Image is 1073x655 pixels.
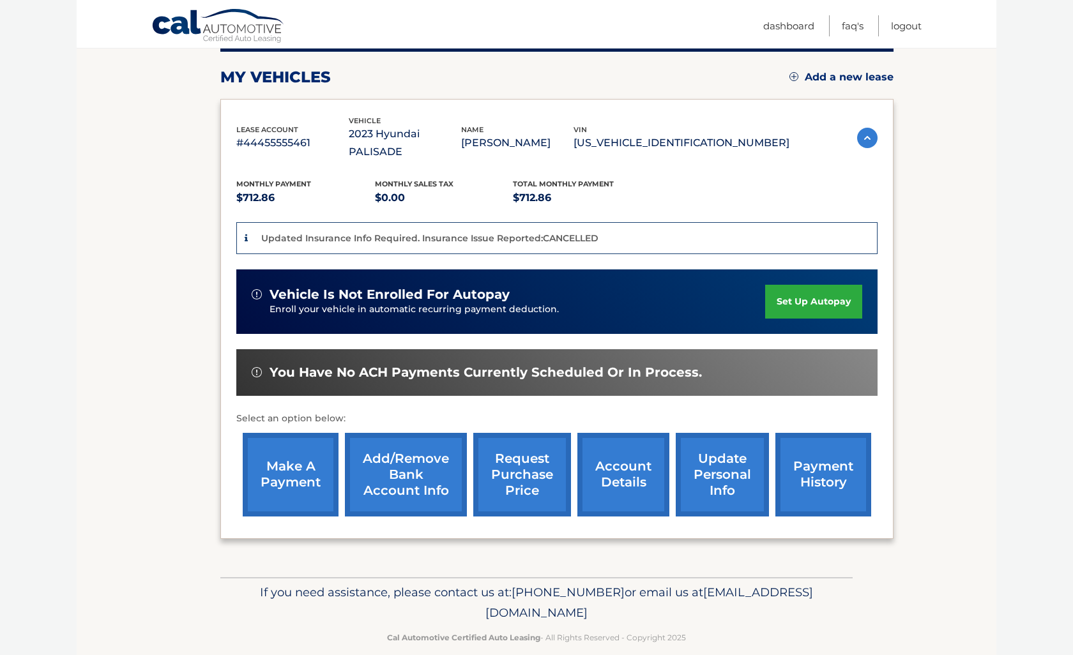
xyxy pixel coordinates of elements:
[261,232,598,244] p: Updated Insurance Info Required. Insurance Issue Reported:CANCELLED
[243,433,339,516] a: make a payment
[349,125,461,161] p: 2023 Hyundai PALISADE
[229,582,844,623] p: If you need assistance, please contact us at: or email us at
[763,15,814,36] a: Dashboard
[891,15,922,36] a: Logout
[375,189,514,207] p: $0.00
[577,433,669,516] a: account details
[513,179,614,188] span: Total Monthly Payment
[473,433,571,516] a: request purchase price
[574,125,587,134] span: vin
[775,433,871,516] a: payment history
[270,287,510,303] span: vehicle is not enrolled for autopay
[229,631,844,644] p: - All Rights Reserved - Copyright 2025
[252,367,262,377] img: alert-white.svg
[270,303,765,317] p: Enroll your vehicle in automatic recurring payment deduction.
[387,633,540,642] strong: Cal Automotive Certified Auto Leasing
[349,116,381,125] span: vehicle
[236,189,375,207] p: $712.86
[461,134,574,152] p: [PERSON_NAME]
[151,8,285,45] a: Cal Automotive
[461,125,483,134] span: name
[236,134,349,152] p: #44455555461
[220,68,331,87] h2: my vehicles
[236,411,878,426] p: Select an option below:
[512,585,625,599] span: [PHONE_NUMBER]
[676,433,769,516] a: update personal info
[765,285,862,319] a: set up autopay
[789,72,798,81] img: add.svg
[375,179,453,188] span: Monthly sales Tax
[270,365,702,380] span: You have no ACH payments currently scheduled or in process.
[236,125,298,134] span: lease account
[842,15,864,36] a: FAQ's
[574,134,789,152] p: [US_VEHICLE_IDENTIFICATION_NUMBER]
[857,128,878,148] img: accordion-active.svg
[345,433,467,516] a: Add/Remove bank account info
[236,179,311,188] span: Monthly Payment
[513,189,651,207] p: $712.86
[789,71,894,84] a: Add a new lease
[252,289,262,299] img: alert-white.svg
